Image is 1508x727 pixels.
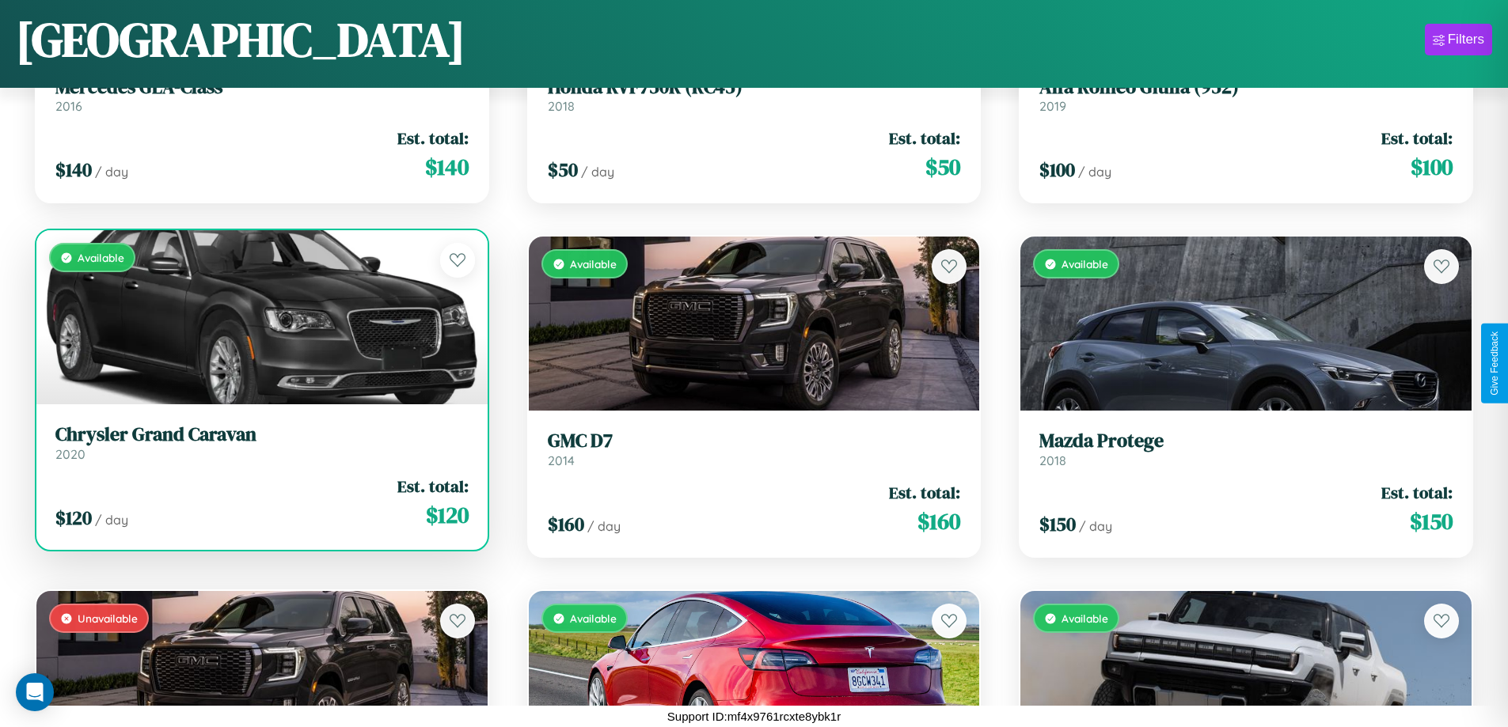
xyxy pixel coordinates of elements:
span: Available [1062,257,1108,271]
span: / day [1078,164,1111,180]
span: Est. total: [397,475,469,498]
span: / day [1079,518,1112,534]
a: Mazda Protege2018 [1039,430,1453,468]
span: / day [95,512,128,528]
span: $ 140 [425,151,469,183]
span: Unavailable [78,612,138,625]
span: $ 160 [917,505,960,537]
span: 2018 [1039,452,1066,468]
span: Est. total: [397,127,469,150]
span: $ 150 [1410,505,1453,537]
h3: GMC D7 [548,430,961,452]
a: Chrysler Grand Caravan2020 [55,423,469,462]
div: Filters [1448,32,1484,47]
a: GMC D72014 [548,430,961,468]
span: / day [587,518,621,534]
a: Alfa Romeo Giulia (952)2019 [1039,76,1453,115]
span: / day [581,164,614,180]
a: Mercedes GLA-Class2016 [55,76,469,115]
span: Available [570,612,617,625]
span: / day [95,164,128,180]
div: Give Feedback [1489,331,1500,396]
a: Honda RVF750R (RC45)2018 [548,76,961,115]
span: Available [1062,612,1108,625]
span: 2020 [55,446,85,462]
span: Est. total: [1381,481,1453,504]
span: Est. total: [889,127,960,150]
h1: [GEOGRAPHIC_DATA] [16,7,465,72]
span: Est. total: [889,481,960,504]
span: $ 100 [1039,157,1075,183]
span: 2018 [548,98,575,114]
span: Available [570,257,617,271]
button: Filters [1425,24,1492,55]
span: 2016 [55,98,82,114]
span: $ 150 [1039,511,1076,537]
span: $ 50 [548,157,578,183]
span: 2014 [548,452,575,468]
h3: Chrysler Grand Caravan [55,423,469,446]
p: Support ID: mf4x9761rcxte8ybk1r [667,706,841,727]
span: $ 120 [55,505,92,531]
span: $ 100 [1411,151,1453,183]
span: Est. total: [1381,127,1453,150]
span: Available [78,251,124,264]
span: $ 160 [548,511,584,537]
h3: Mazda Protege [1039,430,1453,452]
span: $ 120 [426,499,469,531]
div: Open Intercom Messenger [16,673,54,711]
span: $ 140 [55,157,92,183]
span: 2019 [1039,98,1066,114]
span: $ 50 [925,151,960,183]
